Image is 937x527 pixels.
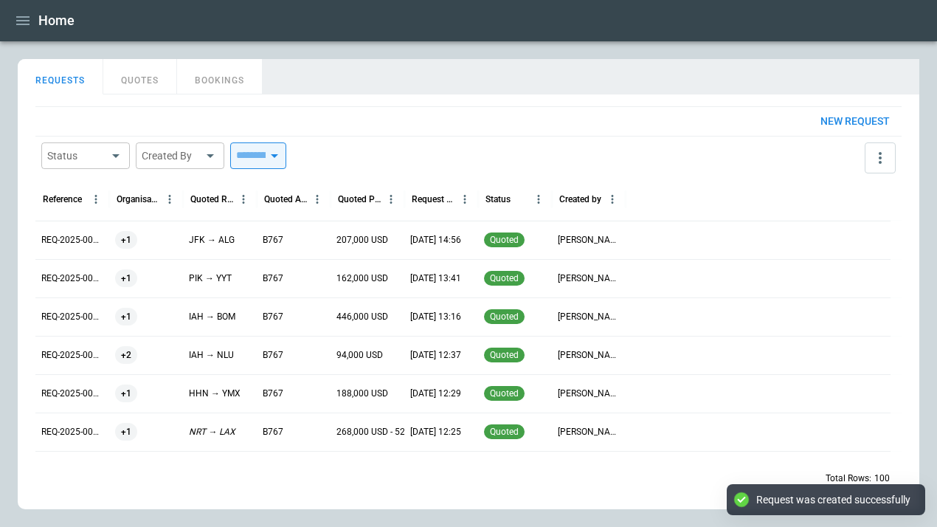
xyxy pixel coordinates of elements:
p: REQ-2025-003499 [41,234,103,247]
button: Created by column menu [603,190,622,209]
span: +1 [115,260,137,297]
p: [PERSON_NAME] [558,311,620,323]
p: [PERSON_NAME] [558,272,620,285]
p: [DATE] 13:41 [410,272,461,285]
p: REQ-2025-003498 [41,272,103,285]
p: REQ-2025-003495 [41,387,103,400]
span: +1 [115,298,137,336]
p: [DATE] 12:25 [410,426,461,438]
button: Quoted Aircraft column menu [308,190,327,209]
button: Reference column menu [86,190,106,209]
span: quoted [487,350,522,360]
button: REQUESTS [18,59,103,94]
p: [PERSON_NAME] [558,426,620,438]
button: Quoted Price column menu [381,190,401,209]
div: Request Created At (UTC-04:00) [412,194,455,204]
span: quoted [487,311,522,322]
button: BOOKINGS [177,59,263,94]
p: 188,000 USD [336,387,388,400]
p: [DATE] 12:29 [410,387,461,400]
button: more [865,142,896,173]
div: Status [485,194,511,204]
span: +1 [115,413,137,451]
h1: Home [38,12,75,30]
div: Reference [43,194,82,204]
span: quoted [487,235,522,245]
span: +1 [115,375,137,413]
div: Quoted Aircraft [264,194,308,204]
p: B767 [263,311,283,323]
p: [DATE] 12:37 [410,349,461,362]
div: Organisation [117,194,160,204]
button: Status column menu [529,190,548,209]
p: [PERSON_NAME] [558,387,620,400]
p: NRT → LAX [189,426,235,438]
p: REQ-2025-003494 [41,426,103,438]
span: +1 [115,221,137,259]
div: Request was created successfully [756,493,910,506]
button: QUOTES [103,59,177,94]
p: B767 [263,234,283,247]
p: [PERSON_NAME] [558,349,620,362]
p: 94,000 USD [336,349,383,362]
p: IAH → BOM [189,311,235,323]
p: Total Rows: [826,472,871,485]
span: quoted [487,427,522,437]
p: 268,000 USD - 528,000 USD [336,426,446,438]
div: Quoted Price [338,194,381,204]
button: Request Created At (UTC-04:00) column menu [455,190,474,209]
p: 100 [874,472,890,485]
p: 446,000 USD [336,311,388,323]
p: IAH → NLU [189,349,234,362]
div: Quoted Route [190,194,234,204]
p: JFK → ALG [189,234,235,247]
p: B767 [263,426,283,438]
div: Status [47,148,106,163]
p: B767 [263,272,283,285]
p: B767 [263,349,283,362]
p: REQ-2025-003496 [41,349,103,362]
span: +2 [115,337,137,374]
button: Organisation column menu [160,190,179,209]
p: [PERSON_NAME] [558,234,620,247]
p: REQ-2025-003497 [41,311,103,323]
p: [DATE] 14:56 [410,234,461,247]
p: HHN → YMX [189,387,241,400]
div: Created By [142,148,201,163]
p: B767 [263,387,283,400]
div: Created by [559,194,601,204]
span: quoted [487,273,522,283]
p: PIK → YYT [189,272,232,285]
p: [DATE] 13:16 [410,311,461,323]
button: Quoted Route column menu [234,190,253,209]
button: New request [809,107,902,136]
p: 207,000 USD [336,234,388,247]
p: 162,000 USD [336,272,388,285]
span: quoted [487,388,522,399]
